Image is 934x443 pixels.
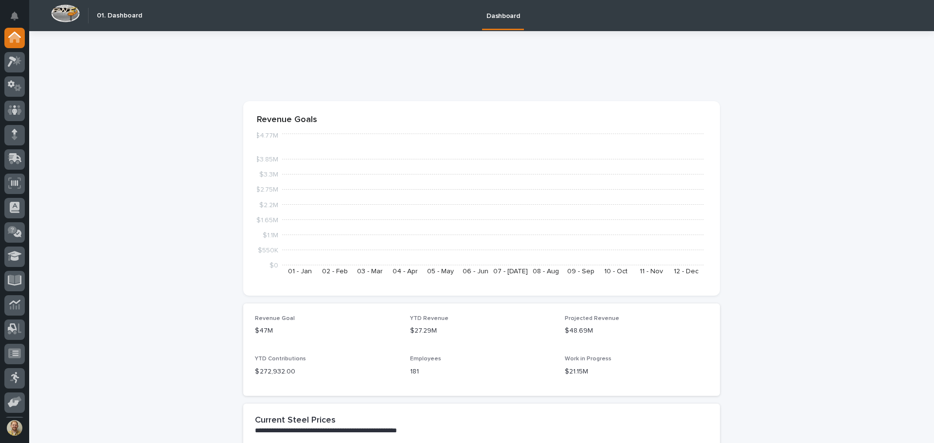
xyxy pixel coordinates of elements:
p: $48.69M [565,326,708,336]
span: Projected Revenue [565,316,619,321]
p: $27.29M [410,326,554,336]
span: Employees [410,356,441,362]
text: 01 - Jan [288,268,312,275]
text: 12 - Dec [674,268,699,275]
button: Notifications [4,6,25,26]
text: 03 - Mar [357,268,383,275]
p: Revenue Goals [257,115,706,125]
text: 02 - Feb [322,268,348,275]
text: 10 - Oct [604,268,628,275]
tspan: $2.75M [256,186,278,193]
p: $ 272,932.00 [255,367,398,377]
tspan: $0 [269,262,278,269]
p: 181 [410,367,554,377]
span: YTD Revenue [410,316,449,321]
tspan: $550K [258,247,278,253]
text: 08 - Aug [533,268,559,275]
span: Work in Progress [565,356,611,362]
button: users-avatar [4,418,25,438]
tspan: $3.85M [255,156,278,163]
h2: Current Steel Prices [255,415,336,426]
text: 07 - [DATE] [493,268,528,275]
tspan: $4.77M [255,132,278,139]
tspan: $1.65M [256,216,278,223]
tspan: $2.2M [259,201,278,208]
tspan: $3.3M [259,171,278,178]
text: 09 - Sep [567,268,594,275]
p: $21.15M [565,367,708,377]
div: Notifications [12,12,25,27]
h2: 01. Dashboard [97,12,142,20]
span: YTD Contributions [255,356,306,362]
text: 06 - Jun [463,268,488,275]
text: 04 - Apr [393,268,418,275]
p: $47M [255,326,398,336]
img: Workspace Logo [51,4,80,22]
text: 11 - Nov [640,268,663,275]
span: Revenue Goal [255,316,295,321]
text: 05 - May [427,268,454,275]
tspan: $1.1M [263,231,278,238]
